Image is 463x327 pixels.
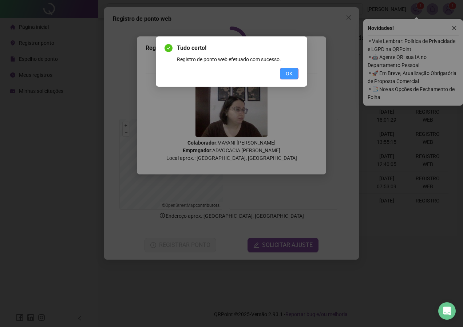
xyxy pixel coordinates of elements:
[280,68,298,79] button: OK
[286,70,293,78] span: OK
[438,302,456,320] div: Open Intercom Messenger
[177,44,298,52] span: Tudo certo!
[165,44,173,52] span: check-circle
[177,55,298,63] div: Registro de ponto web efetuado com sucesso.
